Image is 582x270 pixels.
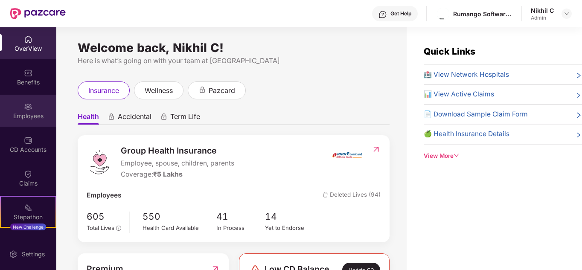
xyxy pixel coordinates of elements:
[24,170,32,178] img: svg+xml;base64,PHN2ZyBpZD0iQ2xhaW0iIHhtbG5zPSJodHRwOi8vd3d3LnczLm9yZy8yMDAwL3N2ZyIgd2lkdGg9IjIwIi...
[24,69,32,77] img: svg+xml;base64,PHN2ZyBpZD0iQmVuZWZpdHMiIHhtbG5zPSJodHRwOi8vd3d3LnczLm9yZy8yMDAwL3N2ZyIgd2lkdGg9Ij...
[372,145,381,154] img: RedirectIcon
[10,224,46,230] div: New Challenge
[531,15,554,21] div: Admin
[198,86,206,94] div: animation
[575,111,582,119] span: right
[424,70,509,80] span: 🏥 View Network Hospitals
[378,10,387,19] img: svg+xml;base64,PHN2ZyBpZD0iSGVscC0zMngzMiIgeG1sbnM9Imh0dHA6Ly93d3cudzMub3JnLzIwMDAvc3ZnIiB3aWR0aD...
[453,10,513,18] div: Rumango Software And Consulting Services Private Limited
[153,170,183,178] span: ₹5 Lakhs
[575,131,582,139] span: right
[78,55,390,66] div: Here is what’s going on with your team at [GEOGRAPHIC_DATA]
[575,71,582,80] span: right
[24,35,32,44] img: svg+xml;base64,PHN2ZyBpZD0iSG9tZSIgeG1sbnM9Imh0dHA6Ly93d3cudzMub3JnLzIwMDAvc3ZnIiB3aWR0aD0iMjAiIG...
[116,226,121,231] span: info-circle
[87,224,114,231] span: Total Lives
[87,190,122,200] span: Employees
[331,144,363,165] img: insurerIcon
[118,112,151,125] span: Accidental
[424,89,494,99] span: 📊 View Active Claims
[24,136,32,145] img: svg+xml;base64,PHN2ZyBpZD0iQ0RfQWNjb3VudHMiIGRhdGEtbmFtZT0iQ0QgQWNjb3VudHMiIHhtbG5zPSJodHRwOi8vd3...
[121,144,234,157] span: Group Health Insurance
[87,149,112,175] img: logo
[531,6,554,15] div: Nikhil C
[424,151,582,160] div: View More
[265,224,314,232] div: Yet to Endorse
[87,209,123,224] span: 605
[170,112,200,125] span: Term Life
[265,209,314,224] span: 14
[121,169,234,180] div: Coverage:
[24,102,32,111] img: svg+xml;base64,PHN2ZyBpZD0iRW1wbG95ZWVzIiB4bWxucz0iaHR0cDovL3d3dy53My5vcmcvMjAwMC9zdmciIHdpZHRoPS...
[143,224,216,232] div: Health Card Available
[390,10,411,17] div: Get Help
[24,237,32,246] img: svg+xml;base64,PHN2ZyBpZD0iRW5kb3JzZW1lbnRzIiB4bWxucz0iaHR0cDovL3d3dy53My5vcmcvMjAwMC9zdmciIHdpZH...
[437,8,449,20] img: nehish%20logo.png
[19,250,47,258] div: Settings
[10,8,66,19] img: New Pazcare Logo
[1,213,55,221] div: Stepathon
[216,224,265,232] div: In Process
[108,113,115,121] div: animation
[209,85,235,96] span: pazcard
[160,113,168,121] div: animation
[424,129,509,139] span: 🍏 Health Insurance Details
[454,153,460,159] span: down
[24,203,32,212] img: svg+xml;base64,PHN2ZyB4bWxucz0iaHR0cDovL3d3dy53My5vcmcvMjAwMC9zdmciIHdpZHRoPSIyMSIgaGVpZ2h0PSIyMC...
[121,158,234,168] span: Employee, spouse, children, parents
[145,85,173,96] span: wellness
[323,192,328,197] img: deleteIcon
[78,44,390,51] div: Welcome back, Nikhil C!
[88,85,119,96] span: insurance
[424,46,475,57] span: Quick Links
[9,250,17,258] img: svg+xml;base64,PHN2ZyBpZD0iU2V0dGluZy0yMHgyMCIgeG1sbnM9Imh0dHA6Ly93d3cudzMub3JnLzIwMDAvc3ZnIiB3aW...
[323,190,381,200] span: Deleted Lives (94)
[143,209,216,224] span: 550
[563,10,570,17] img: svg+xml;base64,PHN2ZyBpZD0iRHJvcGRvd24tMzJ4MzIiIHhtbG5zPSJodHRwOi8vd3d3LnczLm9yZy8yMDAwL3N2ZyIgd2...
[78,112,99,125] span: Health
[216,209,265,224] span: 41
[575,91,582,99] span: right
[424,109,528,119] span: 📄 Download Sample Claim Form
